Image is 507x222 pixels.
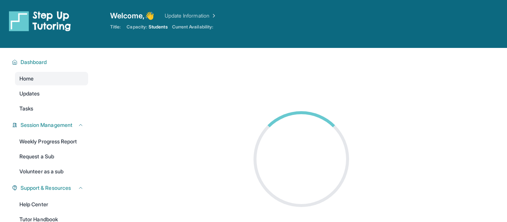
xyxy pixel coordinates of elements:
[15,102,88,115] a: Tasks
[209,12,217,19] img: Chevron Right
[15,135,88,148] a: Weekly Progress Report
[149,24,168,30] span: Students
[165,12,217,19] a: Update Information
[15,165,88,178] a: Volunteer as a sub
[18,121,84,129] button: Session Management
[15,198,88,211] a: Help Center
[18,184,84,192] button: Support & Resources
[21,58,47,66] span: Dashboard
[172,24,213,30] span: Current Availability:
[127,24,147,30] span: Capacity:
[15,150,88,163] a: Request a Sub
[110,10,154,21] span: Welcome, 👋
[19,105,33,112] span: Tasks
[19,75,34,82] span: Home
[19,90,40,97] span: Updates
[9,10,71,31] img: logo
[15,87,88,100] a: Updates
[21,121,72,129] span: Session Management
[15,72,88,85] a: Home
[21,184,71,192] span: Support & Resources
[110,24,121,30] span: Title:
[18,58,84,66] button: Dashboard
